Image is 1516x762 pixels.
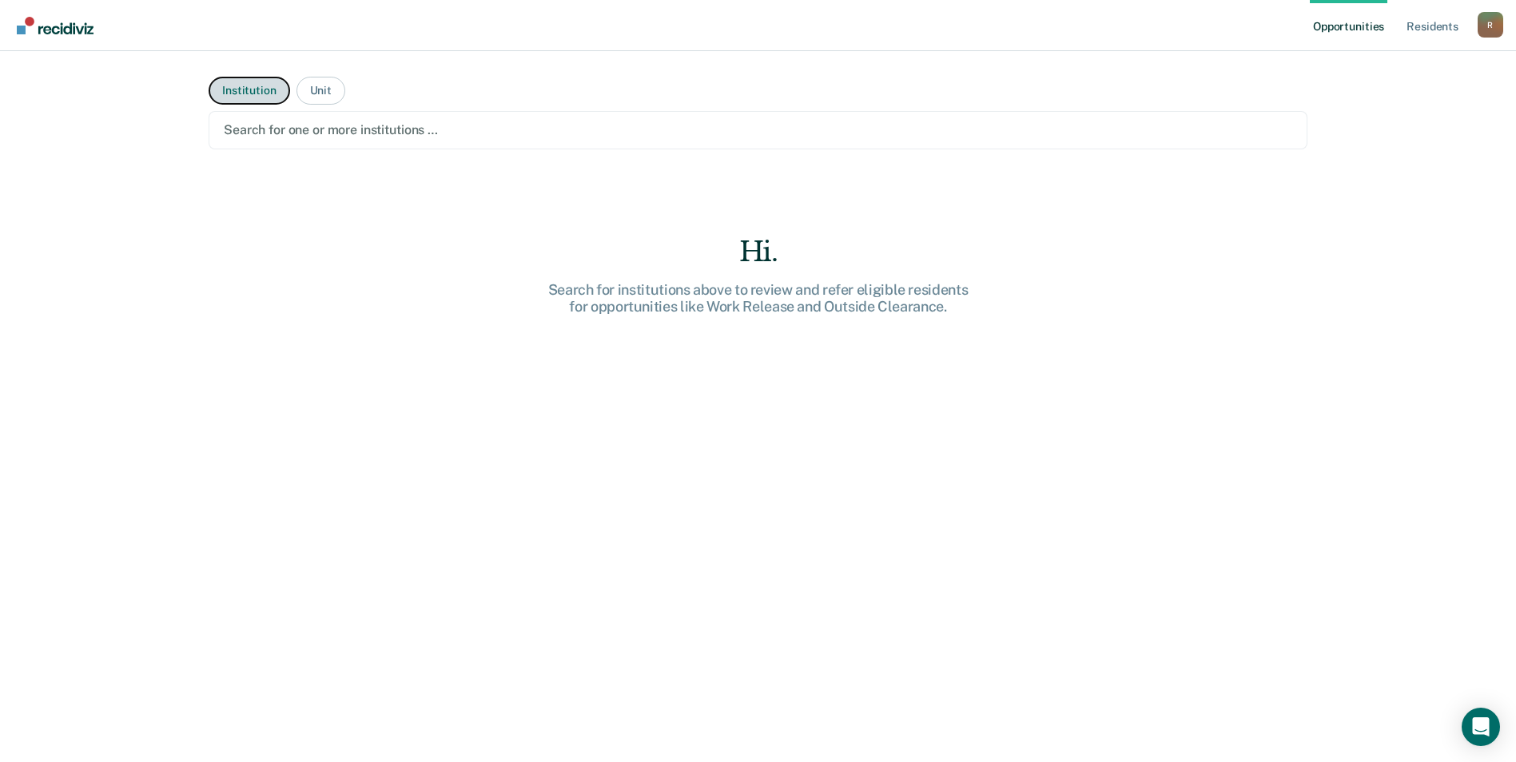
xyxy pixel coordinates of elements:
[503,236,1014,268] div: Hi.
[1478,12,1503,38] button: Profile dropdown button
[17,17,94,34] img: Recidiviz
[209,77,289,105] button: Institution
[1478,12,1503,38] div: R
[1462,708,1500,746] div: Open Intercom Messenger
[296,77,345,105] button: Unit
[503,281,1014,316] div: Search for institutions above to review and refer eligible residents for opportunities like Work ...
